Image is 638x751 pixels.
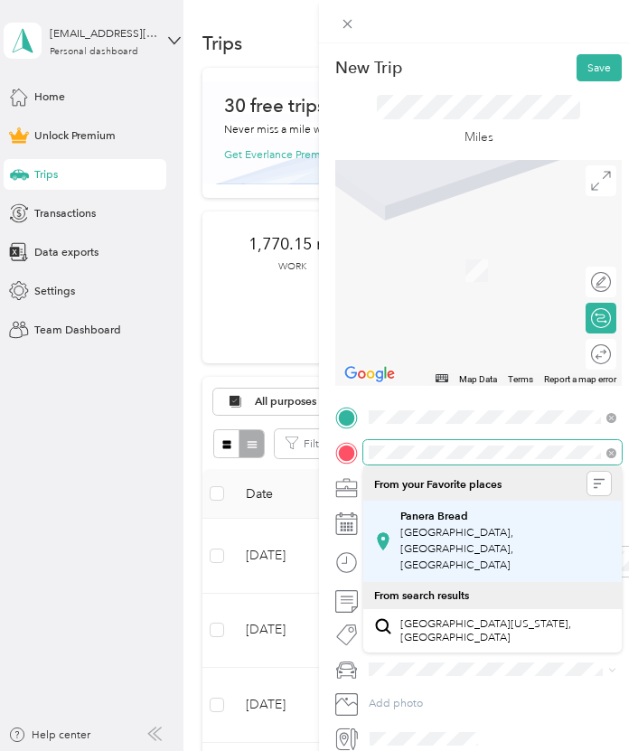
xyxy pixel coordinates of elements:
[363,692,622,714] button: Add photo
[400,617,611,644] span: [GEOGRAPHIC_DATA][US_STATE], [GEOGRAPHIC_DATA]
[340,362,399,386] a: Open this area in Google Maps (opens a new window)
[335,57,402,79] p: New Trip
[459,373,497,386] button: Map Data
[508,374,533,384] a: Terms (opens in new tab)
[340,362,399,386] img: Google
[537,650,638,751] iframe: Everlance-gr Chat Button Frame
[577,54,622,81] button: Save
[400,526,513,572] span: [GEOGRAPHIC_DATA], [GEOGRAPHIC_DATA], [GEOGRAPHIC_DATA]
[464,127,493,146] p: Miles
[400,509,468,522] strong: Panera Bread
[374,588,469,602] span: From search results
[436,374,448,382] button: Keyboard shortcuts
[544,374,616,384] a: Report a map error
[374,477,502,491] span: From your Favorite places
